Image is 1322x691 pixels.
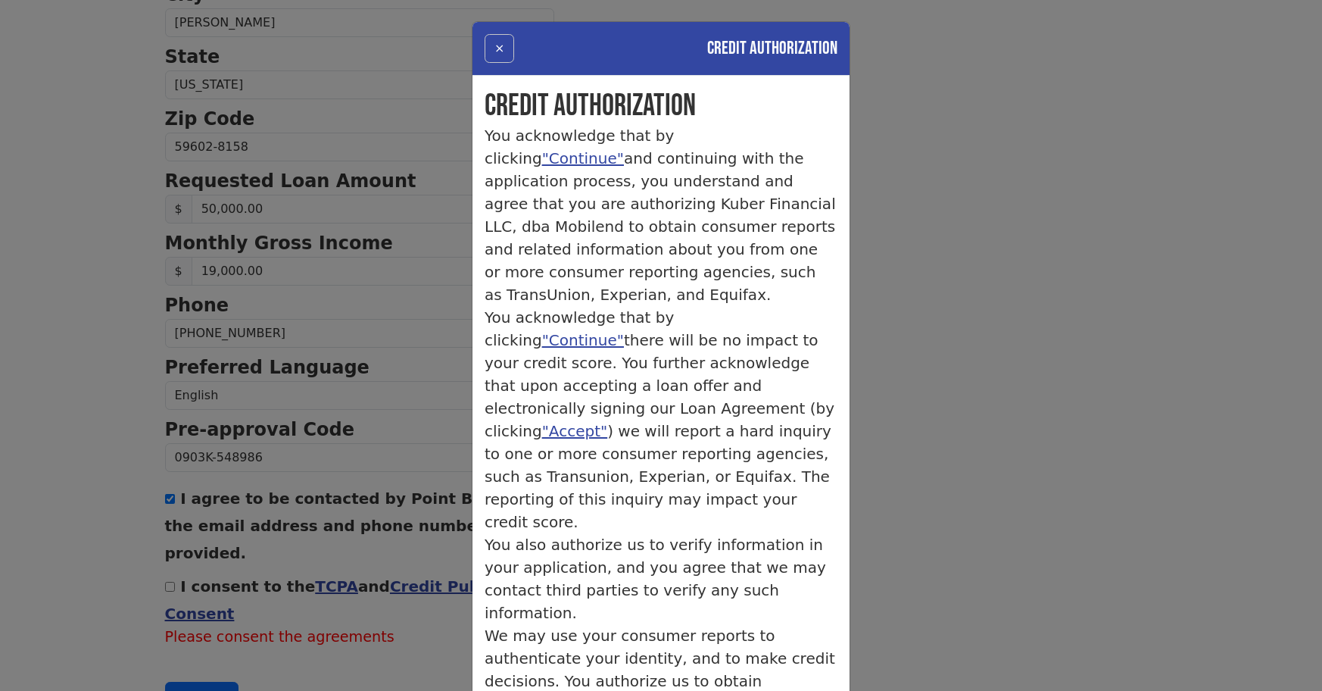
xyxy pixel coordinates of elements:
button: × [485,34,514,63]
p: You also authorize us to verify information in your application, and you agree that we may contac... [485,533,837,624]
p: You acknowledge that by clicking and continuing with the application process, you understand and ... [485,124,837,306]
a: "Continue" [542,149,624,167]
h1: Credit Authorization [485,88,837,124]
p: You acknowledge that by clicking there will be no impact to your credit score. You further acknow... [485,306,837,533]
a: "Accept" [542,422,608,440]
h4: Credit Authorization [707,35,837,62]
a: "Continue" [542,331,624,349]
